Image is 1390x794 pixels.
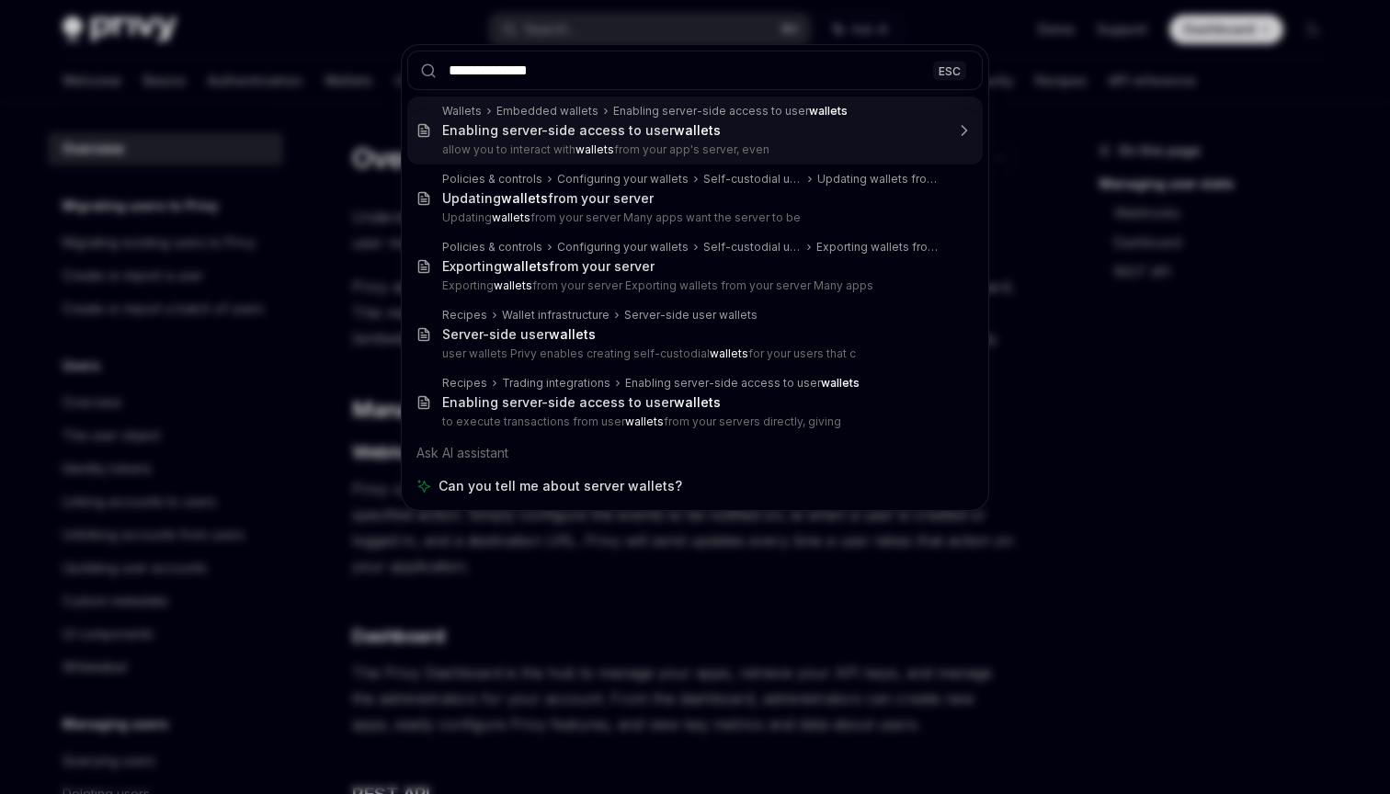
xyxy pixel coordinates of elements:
[549,326,596,342] b: wallets
[674,394,721,410] b: wallets
[613,104,848,119] div: Enabling server-side access to user
[442,190,654,207] div: Updating from your server
[817,172,944,187] div: Updating wallets from your server
[625,376,860,391] div: Enabling server-side access to user
[442,104,482,119] div: Wallets
[710,346,748,360] b: wallets
[442,172,542,187] div: Policies & controls
[442,394,721,411] div: Enabling server-side access to user
[442,414,944,429] p: to execute transactions from user from your servers directly, giving
[575,142,614,156] b: wallets
[442,258,655,275] div: Exporting from your server
[809,104,848,118] b: wallets
[442,376,487,391] div: Recipes
[442,240,542,255] div: Policies & controls
[557,240,689,255] div: Configuring your wallets
[492,210,530,224] b: wallets
[442,346,944,361] p: user wallets Privy enables creating self-custodial for your users that c
[442,210,944,225] p: Updating from your server Many apps want the server to be
[703,240,802,255] div: Self-custodial user wallets
[933,61,966,80] div: ESC
[816,240,944,255] div: Exporting wallets from your server
[624,308,758,323] div: Server-side user wallets
[821,376,860,390] b: wallets
[407,437,983,470] div: Ask AI assistant
[439,477,682,495] span: Can you tell me about server wallets?
[502,308,610,323] div: Wallet infrastructure
[625,414,664,428] b: wallets
[442,326,596,343] div: Server-side user
[442,142,944,157] p: allow you to interact with from your app's server, even
[674,122,721,138] b: wallets
[557,172,689,187] div: Configuring your wallets
[501,190,548,206] b: wallets
[494,278,532,292] b: wallets
[703,172,803,187] div: Self-custodial user wallets
[442,278,944,293] p: Exporting from your server Exporting wallets from your server Many apps
[502,258,549,274] b: wallets
[442,122,721,139] div: Enabling server-side access to user
[496,104,598,119] div: Embedded wallets
[502,376,610,391] div: Trading integrations
[442,308,487,323] div: Recipes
